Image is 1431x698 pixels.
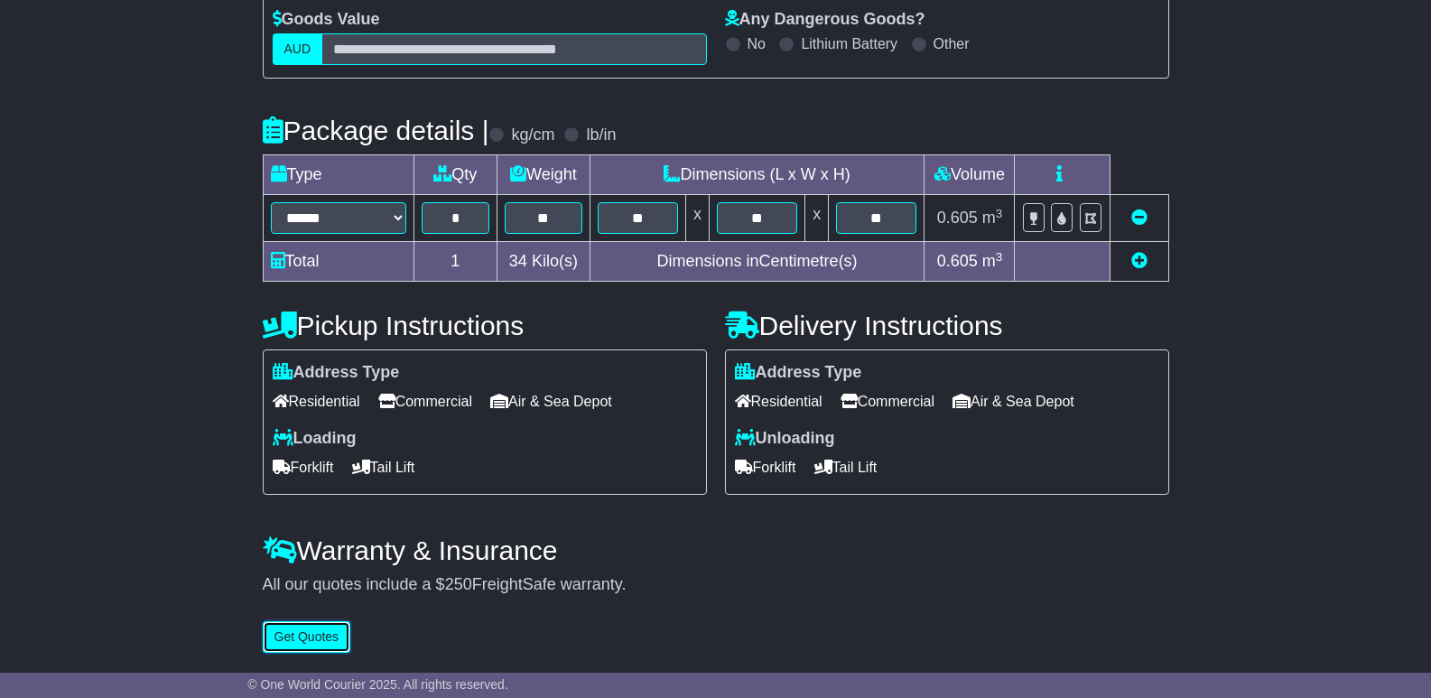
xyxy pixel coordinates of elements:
label: Lithium Battery [801,35,897,52]
sup: 3 [996,207,1003,220]
span: Forklift [273,453,334,481]
span: 0.605 [937,209,978,227]
a: Remove this item [1131,209,1148,227]
span: Tail Lift [352,453,415,481]
span: Residential [273,387,360,415]
span: m [982,252,1003,270]
span: 34 [509,252,527,270]
label: Address Type [273,363,400,383]
div: All our quotes include a $ FreightSafe warranty. [263,575,1169,595]
span: Residential [735,387,822,415]
span: 250 [445,575,472,593]
td: Type [263,155,414,195]
h4: Warranty & Insurance [263,535,1169,565]
h4: Package details | [263,116,489,145]
td: Dimensions in Centimetre(s) [590,242,925,282]
label: Any Dangerous Goods? [725,10,925,30]
td: x [685,195,709,242]
span: Commercial [378,387,472,415]
button: Get Quotes [263,621,351,653]
label: No [748,35,766,52]
span: Commercial [841,387,934,415]
label: lb/in [586,126,616,145]
label: Unloading [735,429,835,449]
td: Volume [925,155,1015,195]
span: Air & Sea Depot [490,387,612,415]
label: AUD [273,33,323,65]
label: kg/cm [511,126,554,145]
span: Forklift [735,453,796,481]
td: Dimensions (L x W x H) [590,155,925,195]
h4: Delivery Instructions [725,311,1169,340]
td: Weight [497,155,590,195]
td: 1 [414,242,497,282]
label: Address Type [735,363,862,383]
span: Air & Sea Depot [952,387,1074,415]
td: Qty [414,155,497,195]
sup: 3 [996,250,1003,264]
span: © One World Courier 2025. All rights reserved. [247,677,508,692]
td: x [805,195,829,242]
label: Loading [273,429,357,449]
label: Other [934,35,970,52]
span: Tail Lift [814,453,878,481]
span: 0.605 [937,252,978,270]
a: Add new item [1131,252,1148,270]
label: Goods Value [273,10,380,30]
td: Kilo(s) [497,242,590,282]
h4: Pickup Instructions [263,311,707,340]
span: m [982,209,1003,227]
td: Total [263,242,414,282]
